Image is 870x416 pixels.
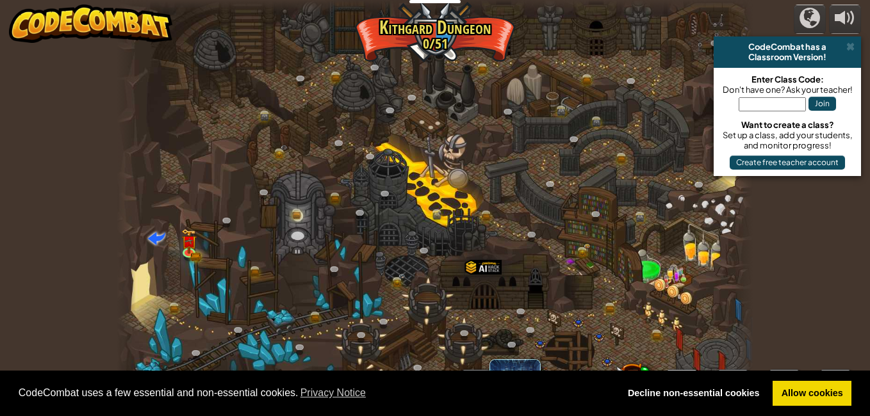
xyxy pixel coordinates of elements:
[619,381,768,406] a: deny cookies
[730,156,845,170] button: Create free teacher account
[185,238,193,244] img: portrait.png
[720,130,855,150] div: Set up a class, add your students, and monitor progress!
[281,145,288,150] img: portrait.png
[299,383,368,403] a: learn more about cookies
[720,120,855,130] div: Want to create a class?
[720,74,855,84] div: Enter Class Code:
[773,381,851,406] a: allow cookies
[720,84,855,95] div: Don't have one? Ask your teacher!
[829,4,861,35] button: Adjust volume
[398,274,406,279] img: portrait.png
[19,383,609,403] span: CodeCombat uses a few essential and non-essential cookies.
[584,243,591,248] img: portrait.png
[794,4,826,35] button: Campaigns
[719,42,856,52] div: CodeCombat has a
[808,97,836,111] button: Join
[9,4,173,43] img: CodeCombat - Learn how to code by playing a game
[719,52,856,62] div: Classroom Version!
[181,228,197,253] img: level-banner-unlock.png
